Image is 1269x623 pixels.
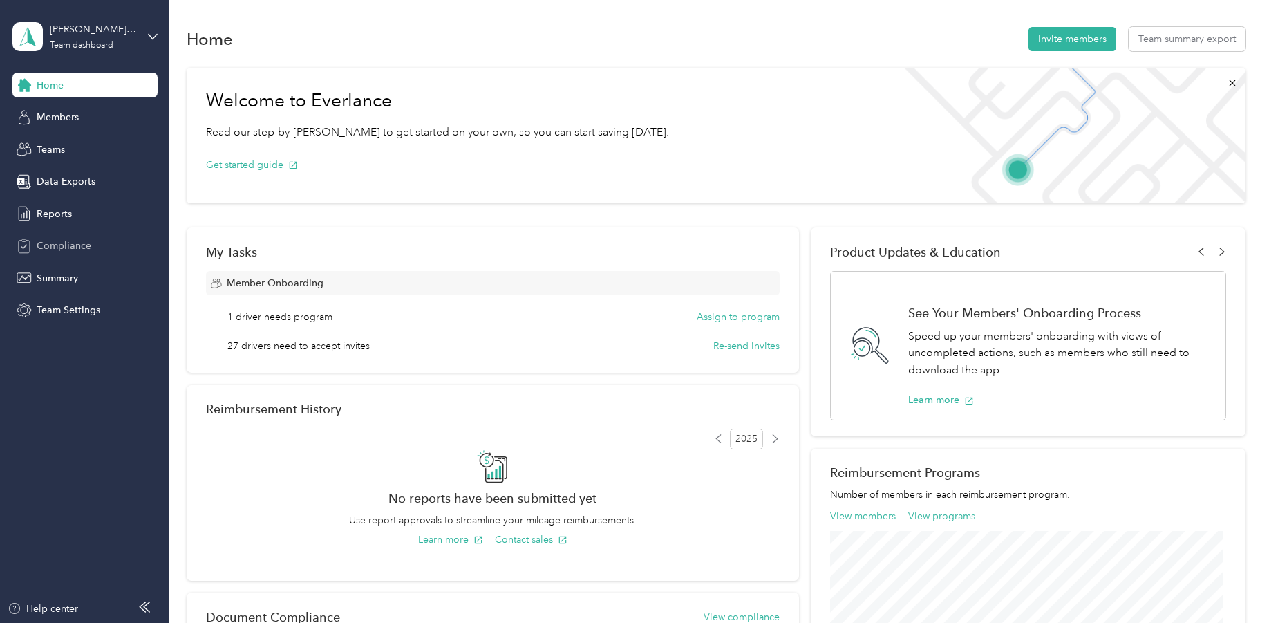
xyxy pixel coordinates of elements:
[37,142,65,157] span: Teams
[830,487,1225,502] p: Number of members in each reimbursement program.
[890,68,1245,203] img: Welcome to everlance
[37,207,72,221] span: Reports
[1028,27,1116,51] button: Invite members
[908,328,1210,379] p: Speed up your members' onboarding with views of uncompleted actions, such as members who still ne...
[908,306,1210,320] h1: See Your Members' Onboarding Process
[50,22,136,37] div: [PERSON_NAME][EMAIL_ADDRESS][PERSON_NAME][DOMAIN_NAME]
[37,174,95,189] span: Data Exports
[37,239,91,253] span: Compliance
[206,402,341,416] h2: Reimbursement History
[187,32,233,46] h1: Home
[206,90,669,112] h1: Welcome to Everlance
[37,78,64,93] span: Home
[713,339,780,353] button: Re-send invites
[206,513,780,528] p: Use report approvals to streamline your mileage reimbursements.
[50,41,113,50] div: Team dashboard
[227,339,370,353] span: 27 drivers need to accept invites
[908,509,975,523] button: View programs
[206,158,298,172] button: Get started guide
[495,532,567,547] button: Contact sales
[730,429,763,449] span: 2025
[830,245,1001,259] span: Product Updates & Education
[908,393,974,407] button: Learn more
[206,124,669,141] p: Read our step-by-[PERSON_NAME] to get started on your own, so you can start saving [DATE].
[1192,546,1269,623] iframe: Everlance-gr Chat Button Frame
[697,310,780,324] button: Assign to program
[227,276,323,290] span: Member Onboarding
[206,245,780,259] div: My Tasks
[37,271,78,286] span: Summary
[8,602,78,616] button: Help center
[418,532,483,547] button: Learn more
[830,509,896,523] button: View members
[37,110,79,124] span: Members
[830,465,1225,480] h2: Reimbursement Programs
[37,303,100,317] span: Team Settings
[1129,27,1245,51] button: Team summary export
[206,491,780,505] h2: No reports have been submitted yet
[227,310,332,324] span: 1 driver needs program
